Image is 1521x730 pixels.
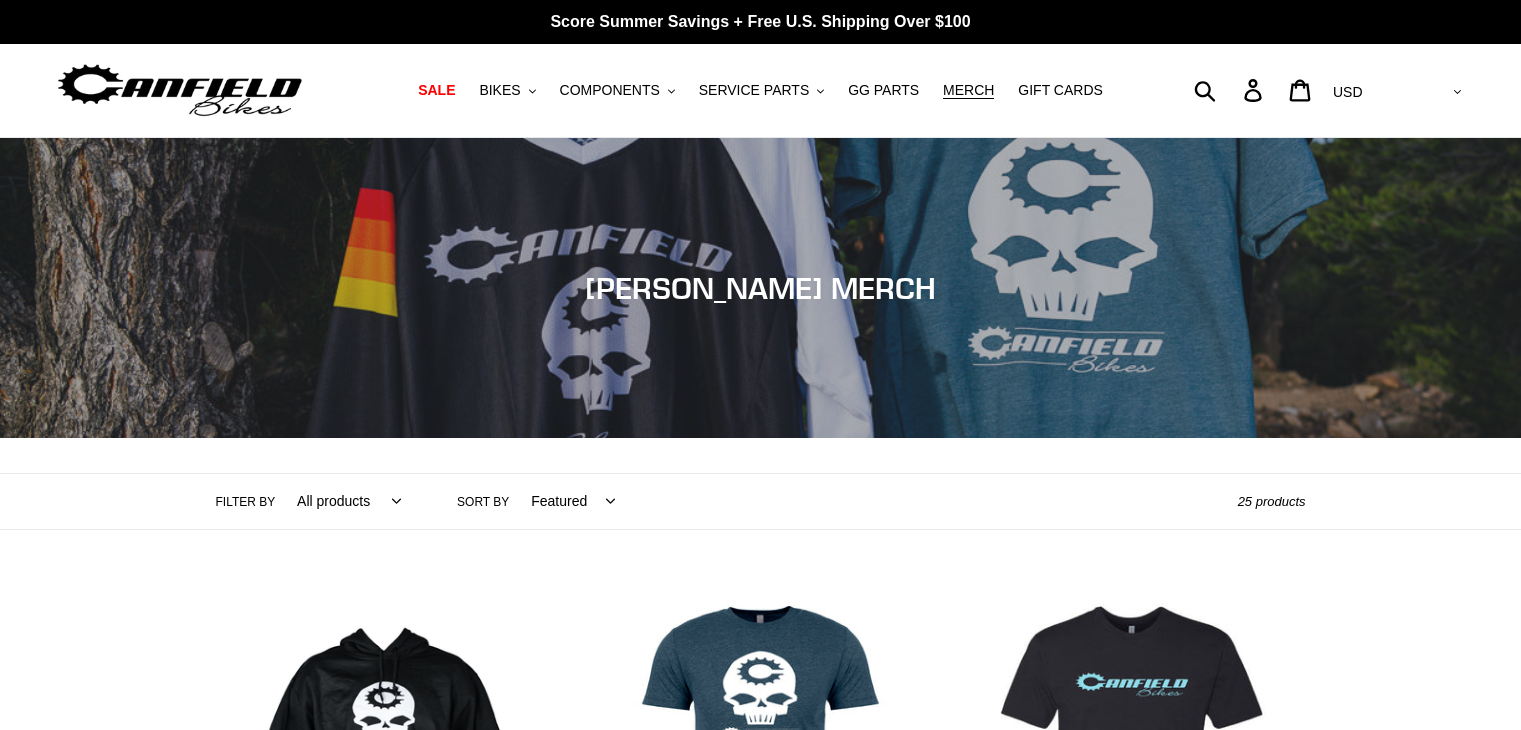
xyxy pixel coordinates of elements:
a: GG PARTS [838,77,929,104]
label: Filter by [216,493,276,511]
label: Sort by [457,493,509,511]
span: SERVICE PARTS [699,82,809,99]
span: GIFT CARDS [1018,82,1103,99]
span: [PERSON_NAME] MERCH [585,270,936,306]
a: MERCH [933,77,1004,104]
span: COMPONENTS [560,82,660,99]
span: MERCH [943,82,994,99]
span: GG PARTS [848,82,919,99]
button: BIKES [469,77,545,104]
input: Search [1205,68,1256,112]
span: BIKES [479,82,520,99]
span: 25 products [1238,494,1306,509]
span: SALE [418,82,455,99]
a: GIFT CARDS [1008,77,1113,104]
img: Canfield Bikes [55,59,305,122]
a: SALE [408,77,465,104]
button: SERVICE PARTS [689,77,834,104]
button: COMPONENTS [550,77,685,104]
